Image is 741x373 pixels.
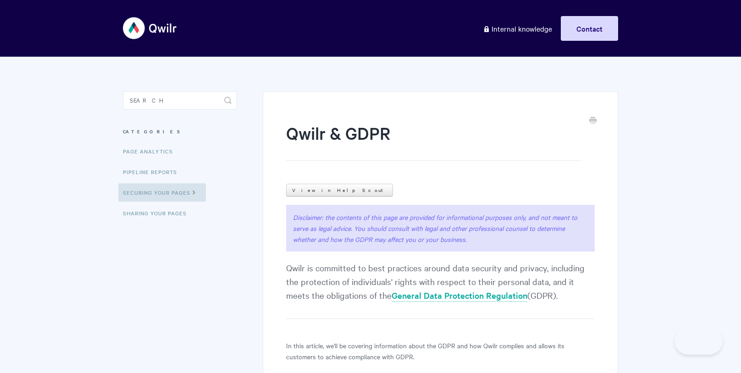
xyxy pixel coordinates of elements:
[286,261,595,319] p: Qwilr is committed to best practices around data security and privacy, including the protection o...
[123,204,194,222] a: Sharing Your Pages
[476,16,559,41] a: Internal knowledge
[675,327,723,355] iframe: Toggle Customer Support
[286,184,393,197] a: View in Help Scout
[392,290,527,302] a: General Data Protection Regulation
[123,91,237,110] input: Search
[293,213,577,244] i: Disclaimer: the contents of this page are provided for informational purposes only, and not meant...
[589,116,597,126] a: Print this Article
[123,163,184,181] a: Pipeline reports
[286,340,595,362] p: In this article, we'll be covering information about the GDPR and how Qwilr complies and allows i...
[123,123,237,140] h3: Categories
[118,183,206,202] a: Securing Your Pages
[286,121,581,161] h1: Qwilr & GDPR
[561,16,618,41] a: Contact
[123,142,180,160] a: Page Analytics
[123,11,177,45] img: Qwilr Help Center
